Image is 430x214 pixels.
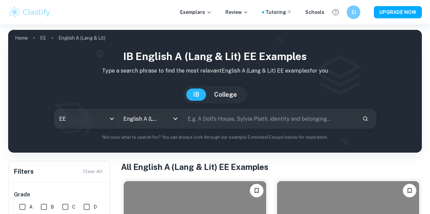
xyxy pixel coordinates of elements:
[58,34,105,42] p: English A (Lang & Lit)
[360,113,371,124] button: Search
[305,8,324,16] a: Schools
[171,114,180,123] button: Open
[121,161,422,173] h1: All English A (Lang & Lit) EE Examples
[54,109,118,128] div: EE
[14,191,105,199] h6: Grade
[186,89,206,101] button: IB
[15,33,28,43] a: Home
[93,203,97,211] span: D
[225,8,248,16] p: Review
[14,67,416,75] p: Type a search phrase to find the most relevant English A (Lang & Lit) EE examples for you
[183,109,357,128] input: E.g. A Doll's House, Sylvia Plath, identity and belonging...
[14,49,416,64] h1: IB English A (Lang & Lit) EE examples
[350,8,358,16] h6: Z(
[14,167,34,176] h6: Filters
[180,8,212,16] p: Exemplars
[330,6,341,18] button: Help and Feedback
[265,8,292,16] a: Tutoring
[40,33,46,43] a: EE
[207,89,244,101] button: College
[403,184,416,197] button: Bookmark
[8,30,422,153] img: profile cover
[250,184,263,197] button: Bookmark
[51,203,54,211] span: B
[14,134,416,141] p: Not sure what to search for? You can always look through our example Extended Essays below for in...
[374,6,422,18] button: UPGRADE NOW
[8,5,51,19] img: Clastify logo
[72,203,75,211] span: C
[347,5,360,19] button: Z(
[29,203,33,211] span: A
